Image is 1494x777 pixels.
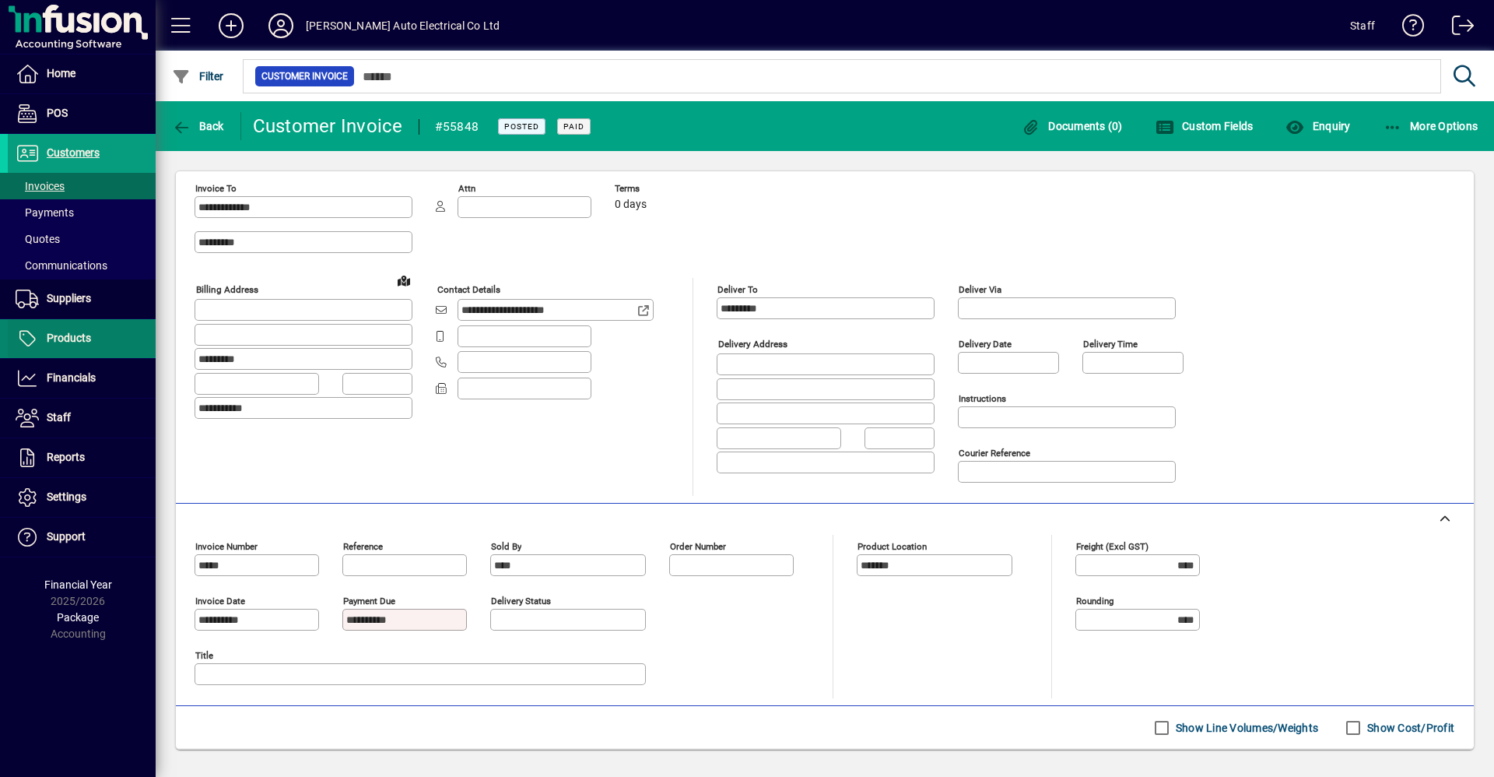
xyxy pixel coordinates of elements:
button: Profile [256,12,306,40]
div: Staff [1350,13,1375,38]
span: Documents (0) [1022,120,1123,132]
mat-label: Title [195,650,213,661]
a: Support [8,518,156,557]
a: POS [8,94,156,133]
span: Filter [172,70,224,83]
span: Staff [47,411,71,424]
span: Payments [16,206,74,219]
button: Filter [168,62,228,90]
a: Products [8,319,156,358]
button: Back [168,112,228,140]
span: More Options [1384,120,1478,132]
span: 0 days [615,199,647,211]
a: Logout [1440,3,1475,54]
label: Show Cost/Profit [1364,720,1454,736]
button: Documents (0) [1018,112,1127,140]
span: Invoices [16,180,65,192]
a: View on map [391,268,416,293]
mat-label: Invoice To [195,183,237,194]
mat-label: Courier Reference [959,448,1030,459]
mat-label: Deliver via [959,284,1001,295]
div: #55848 [435,114,479,139]
span: Quotes [16,233,60,245]
span: POS [47,107,68,119]
mat-label: Delivery time [1083,339,1138,350]
mat-label: Delivery date [959,339,1012,350]
mat-label: Product location [857,541,927,552]
a: Invoices [8,173,156,199]
span: Package [57,611,99,624]
span: Enquiry [1285,120,1350,132]
mat-label: Sold by [491,541,521,552]
span: Home [47,67,75,79]
a: Reports [8,438,156,477]
mat-label: Deliver To [717,284,758,295]
mat-label: Order number [670,541,726,552]
span: Products [47,332,91,344]
mat-label: Invoice number [195,541,258,552]
a: Home [8,54,156,93]
mat-label: Delivery status [491,596,551,606]
span: Terms [615,184,708,194]
mat-label: Invoice date [195,596,245,606]
a: Financials [8,359,156,398]
a: Quotes [8,226,156,252]
a: Knowledge Base [1391,3,1425,54]
span: Suppliers [47,292,91,304]
span: Custom Fields [1156,120,1254,132]
mat-label: Instructions [959,393,1006,404]
span: Customer Invoice [261,69,348,84]
button: Custom Fields [1152,112,1257,140]
span: Financial Year [44,578,112,591]
span: Paid [563,121,584,132]
app-page-header-button: Back [156,112,241,140]
span: Posted [504,121,539,132]
div: Customer Invoice [253,114,403,139]
a: Suppliers [8,280,156,318]
span: Back [172,120,224,132]
span: Settings [47,490,86,503]
button: More Options [1380,112,1482,140]
span: Communications [16,259,107,272]
mat-label: Rounding [1076,596,1113,606]
mat-label: Freight (excl GST) [1076,541,1149,552]
div: [PERSON_NAME] Auto Electrical Co Ltd [306,13,500,38]
mat-label: Attn [458,183,475,194]
span: Support [47,530,86,543]
a: Payments [8,199,156,226]
label: Show Line Volumes/Weights [1173,720,1318,736]
button: Add [206,12,256,40]
button: Enquiry [1282,112,1354,140]
mat-label: Payment due [343,596,395,606]
a: Settings [8,478,156,517]
a: Communications [8,252,156,279]
span: Reports [47,451,85,463]
span: Financials [47,371,96,384]
span: Customers [47,146,100,159]
mat-label: Reference [343,541,383,552]
a: Staff [8,399,156,438]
